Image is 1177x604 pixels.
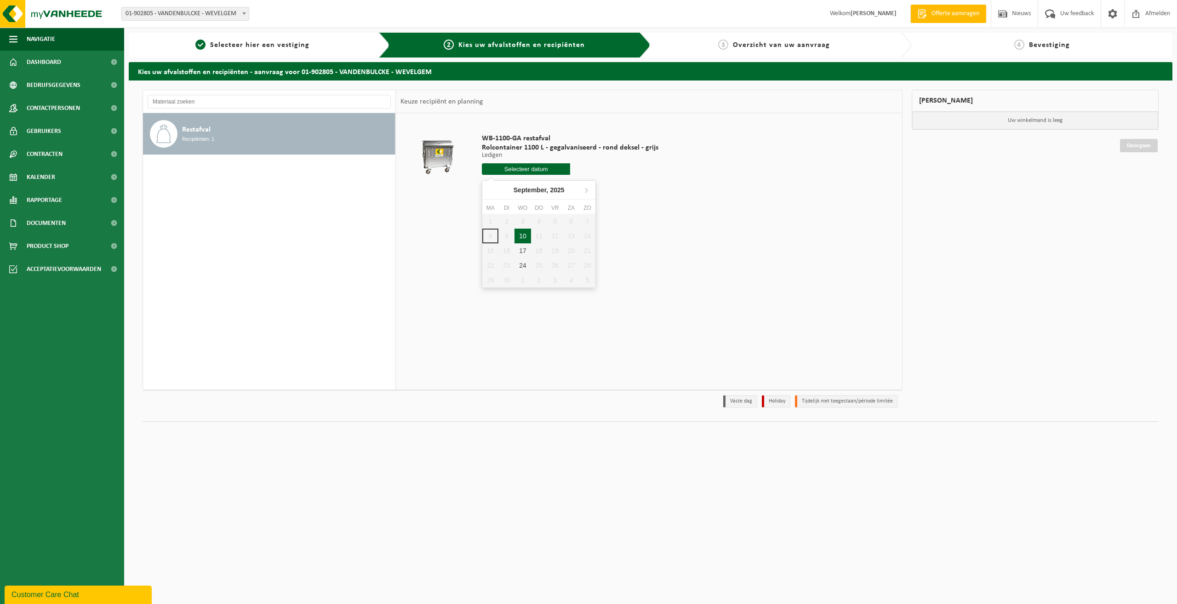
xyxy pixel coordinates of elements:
span: Rapportage [27,189,62,212]
span: Acceptatievoorwaarden [27,258,101,281]
span: 1 [195,40,206,50]
span: WB-1100-GA restafval [482,134,658,143]
div: 24 [514,258,531,273]
div: zo [579,203,595,213]
li: Tijdelijk niet toegestaan/période limitée [795,395,898,408]
div: [PERSON_NAME] [912,90,1159,112]
div: September, [510,183,568,197]
iframe: chat widget [5,584,154,604]
span: 2 [444,40,454,50]
div: 17 [514,243,531,258]
strong: [PERSON_NAME] [851,10,897,17]
li: Holiday [762,395,790,408]
li: Vaste dag [723,395,757,408]
span: Restafval [182,124,211,135]
div: vr [547,203,563,213]
h2: Kies uw afvalstoffen en recipiënten - aanvraag voor 01-902805 - VANDENBULCKE - WEVELGEM [129,62,1172,80]
div: za [563,203,579,213]
span: Overzicht van uw aanvraag [733,41,830,49]
div: di [498,203,514,213]
span: Dashboard [27,51,61,74]
i: 2025 [550,187,564,193]
span: Kalender [27,166,55,189]
a: Offerte aanvragen [910,5,986,23]
span: Gebruikers [27,120,61,143]
span: Product Shop [27,235,69,258]
span: Contracten [27,143,63,166]
input: Materiaal zoeken [148,95,391,109]
span: Offerte aanvragen [929,9,982,18]
span: 01-902805 - VANDENBULCKE - WEVELGEM [122,7,249,20]
span: Recipiënten: 1 [182,135,214,144]
input: Selecteer datum [482,163,570,175]
span: 01-902805 - VANDENBULCKE - WEVELGEM [121,7,249,21]
div: do [531,203,547,213]
span: Navigatie [27,28,55,51]
span: 3 [718,40,728,50]
span: 4 [1014,40,1024,50]
span: Selecteer hier een vestiging [210,41,309,49]
span: Documenten [27,212,66,235]
a: 1Selecteer hier een vestiging [133,40,371,51]
button: Restafval Recipiënten: 1 [143,113,395,155]
div: 10 [514,229,531,243]
div: wo [514,203,531,213]
p: Ledigen [482,152,658,159]
p: Uw winkelmand is leeg [912,112,1159,129]
span: Bevestiging [1029,41,1070,49]
span: Bedrijfsgegevens [27,74,80,97]
div: ma [482,203,498,213]
a: Doorgaan [1120,139,1158,152]
div: 1 [514,273,531,288]
span: Kies uw afvalstoffen en recipiënten [458,41,585,49]
span: Rolcontainer 1100 L - gegalvaniseerd - rond deksel - grijs [482,143,658,152]
div: Keuze recipiënt en planning [396,90,488,113]
span: Contactpersonen [27,97,80,120]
